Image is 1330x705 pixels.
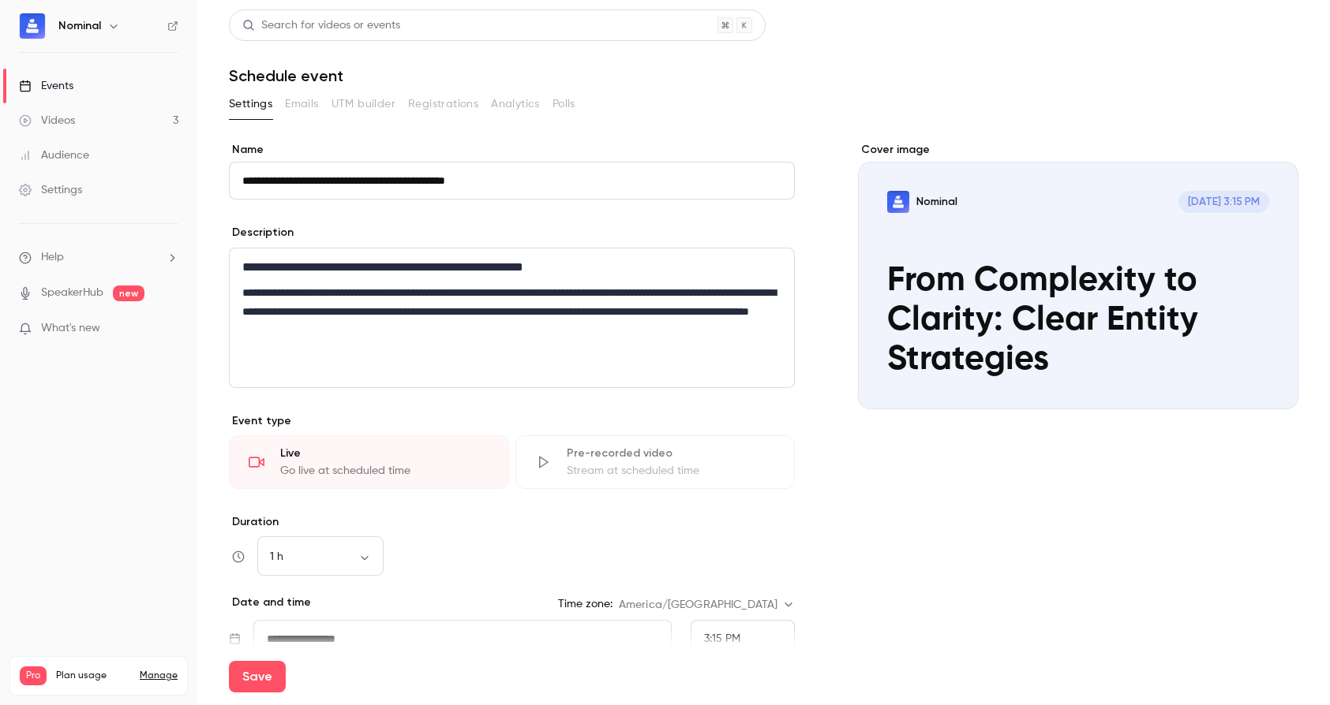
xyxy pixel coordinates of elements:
label: Name [229,142,795,158]
li: help-dropdown-opener [19,249,178,266]
div: Audience [19,147,89,163]
label: Time zone: [558,596,613,612]
div: Settings [19,182,82,198]
div: Pre-recorded video [567,446,776,461]
button: Save [229,661,286,692]
span: Polls [553,96,575,113]
label: Description [229,225,294,241]
span: Plan usage [56,670,130,682]
div: Search for videos or events [242,17,400,34]
div: Go live at scheduled time [280,463,489,479]
h1: Schedule event [229,66,1298,85]
section: Cover image [858,142,1298,409]
a: SpeakerHub [41,285,103,301]
span: Pro [20,666,47,685]
div: From [691,620,795,658]
div: LiveGo live at scheduled time [229,435,509,489]
span: Registrations [408,96,478,113]
div: Videos [19,113,75,129]
p: Date and time [229,595,311,610]
span: UTM builder [332,96,395,113]
div: editor [230,248,794,387]
label: Cover image [858,142,1298,158]
div: America/[GEOGRAPHIC_DATA] [619,597,795,613]
span: Help [41,249,64,266]
iframe: Noticeable Trigger [159,322,178,336]
span: What's new [41,320,100,337]
p: Event type [229,413,795,429]
section: description [229,248,795,388]
label: Duration [229,514,795,530]
h6: Nominal [58,18,101,34]
span: Emails [285,96,318,113]
button: Settings [229,91,272,117]
span: Analytics [491,96,540,113]
div: Stream at scheduled time [567,463,776,479]
div: Live [280,446,489,461]
div: Events [19,78,73,94]
span: new [113,285,144,301]
div: 1 h [257,549,384,565]
div: Pre-recorded videoStream at scheduled time [515,435,796,489]
a: Manage [140,670,178,682]
img: Nominal [20,13,45,39]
